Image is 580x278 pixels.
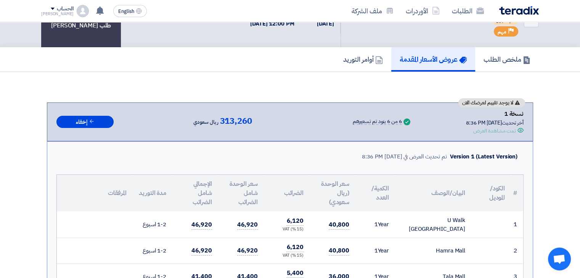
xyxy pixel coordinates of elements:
[462,100,513,105] span: لا يوجد تقييم لعرضك الان
[466,109,524,119] div: نسخة 1
[57,6,73,12] div: الحساب
[401,216,465,233] div: U Walk [GEOGRAPHIC_DATA]
[511,238,523,264] td: 2
[395,175,471,211] th: البيان/الوصف
[511,211,523,238] td: 1
[498,28,506,35] span: مهم
[237,246,258,256] span: 46,920
[270,226,304,233] div: (15 %) VAT
[511,175,523,211] th: #
[353,119,402,125] div: 6 من 6 بنود تم تسعيرهم
[473,127,516,135] div: تمت مشاهدة العرض
[191,246,212,256] span: 46,920
[400,55,467,64] h5: عروض الأسعار المقدمة
[237,220,258,230] span: 46,920
[355,175,395,211] th: الكمية/العدد
[329,220,349,230] span: 40,800
[218,175,264,211] th: سعر الوحدة شامل الضرائب
[172,175,218,211] th: الإجمالي شامل الضرائب
[343,55,383,64] h5: أوامر التوريد
[401,246,465,255] div: Hamra Mall
[391,47,475,72] a: عروض الأسعار المقدمة
[191,220,212,230] span: 46,920
[286,216,304,226] span: 6,120
[286,268,304,278] span: 5,400
[475,47,539,72] a: ملخص الطلب
[264,175,310,211] th: الضرائب
[446,2,490,20] a: الطلبات
[77,5,89,17] img: profile_test.png
[355,211,395,238] td: Year
[270,252,304,259] div: (15 %) VAT
[374,220,378,228] span: 1
[310,175,355,211] th: سعر الوحدة (ريال سعودي)
[362,152,447,161] div: تم تحديث العرض في [DATE] 8:36 PM
[400,2,446,20] a: الأوردرات
[133,211,172,238] td: 1-2 اسبوع
[499,6,539,15] img: Teradix logo
[335,47,391,72] a: أوامر التوريد
[250,19,294,28] div: [DATE] 12:00 PM
[466,119,524,127] div: أخر تحديث [DATE] 8:36 PM
[133,175,172,211] th: مدة التوريد
[484,55,530,64] h5: ملخص الطلب
[471,175,511,211] th: الكود/الموديل
[118,9,134,14] span: English
[355,238,395,264] td: Year
[286,243,304,252] span: 6,120
[374,246,378,255] span: 1
[548,248,571,270] a: Open chat
[220,117,252,126] span: 313,260
[193,118,218,127] span: ريال سعودي
[113,5,147,17] button: English
[450,152,517,161] div: Version 1 (Latest Version)
[345,2,400,20] a: ملف الشركة
[41,12,74,16] div: [PERSON_NAME]
[329,246,349,256] span: 40,800
[57,175,133,211] th: المرفقات
[133,238,172,264] td: 1-2 اسبوع
[307,19,334,28] div: [DATE]
[56,116,114,128] button: إخفاء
